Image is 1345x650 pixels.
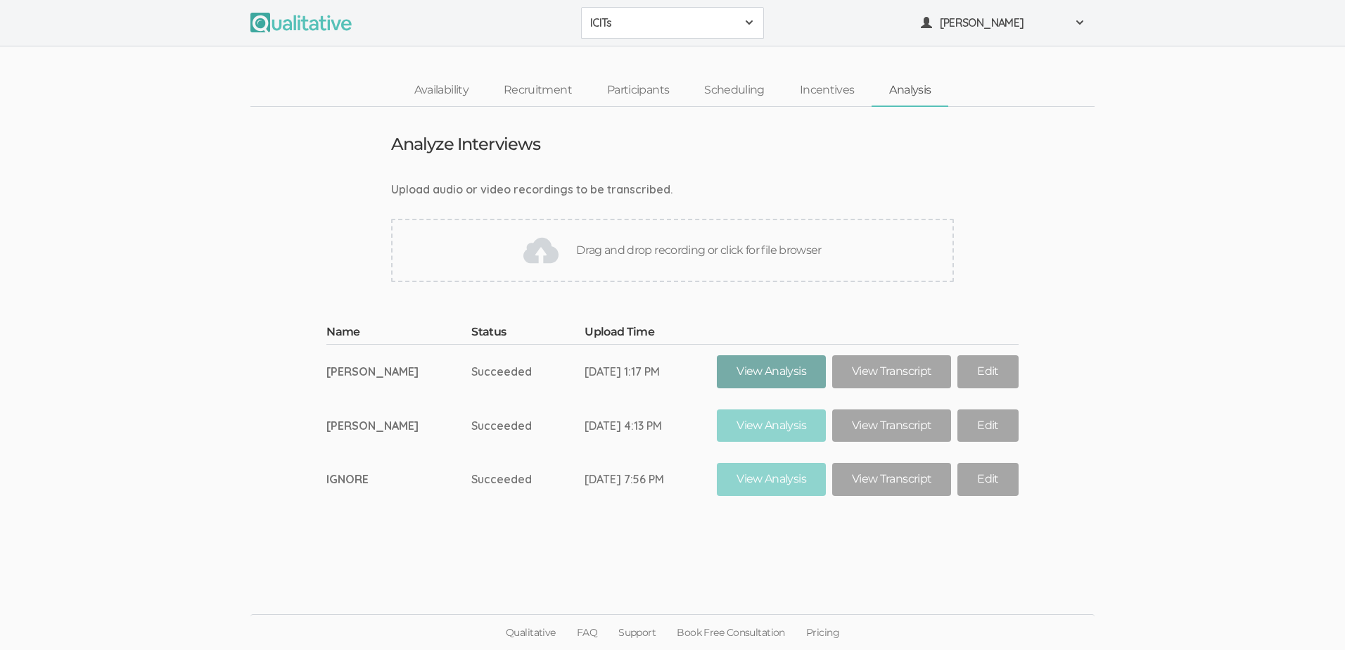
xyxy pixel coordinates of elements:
[1275,582,1345,650] iframe: Chat Widget
[471,324,585,344] th: Status
[832,409,951,442] a: View Transcript
[326,344,471,398] td: [PERSON_NAME]
[666,615,796,650] a: Book Free Consultation
[397,75,486,106] a: Availability
[523,233,559,268] img: Drag and drop recording or click for file browser
[782,75,872,106] a: Incentives
[391,181,954,198] div: Upload audio or video recordings to be transcribed.
[326,399,471,453] td: [PERSON_NAME]
[687,75,782,106] a: Scheduling
[471,452,585,506] td: Succeeded
[872,75,948,106] a: Analysis
[717,463,826,496] a: View Analysis
[832,355,951,388] a: View Transcript
[585,452,717,506] td: [DATE] 7:56 PM
[326,452,471,506] td: IGNORE
[957,463,1018,496] a: Edit
[589,75,687,106] a: Participants
[796,615,850,650] a: Pricing
[326,324,471,344] th: Name
[717,409,826,442] a: View Analysis
[486,75,589,106] a: Recruitment
[608,615,666,650] a: Support
[495,615,566,650] a: Qualitative
[585,324,717,344] th: Upload Time
[832,463,951,496] a: View Transcript
[585,344,717,398] td: [DATE] 1:17 PM
[566,615,608,650] a: FAQ
[585,399,717,453] td: [DATE] 4:13 PM
[250,13,352,32] img: Qualitative
[471,399,585,453] td: Succeeded
[590,15,737,31] span: ICITs
[581,7,764,39] button: ICITs
[391,135,540,153] h3: Analyze Interviews
[471,344,585,398] td: Succeeded
[912,7,1095,39] button: [PERSON_NAME]
[717,355,826,388] a: View Analysis
[957,409,1018,442] a: Edit
[940,15,1066,31] span: [PERSON_NAME]
[391,219,954,282] div: Drag and drop recording or click for file browser
[957,355,1018,388] a: Edit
